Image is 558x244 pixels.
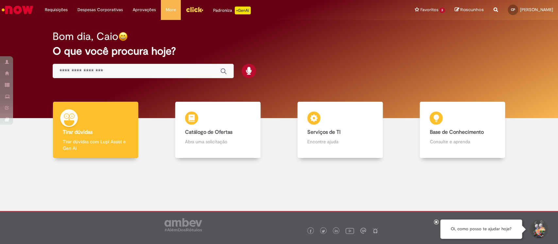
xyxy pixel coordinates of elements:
span: Rascunhos [460,7,484,13]
span: More [166,7,176,13]
b: Serviços de TI [307,129,341,135]
p: Tirar dúvidas com Lupi Assist e Gen Ai [63,138,128,151]
img: logo_footer_ambev_rotulo_gray.png [164,218,202,231]
span: Requisições [45,7,68,13]
img: logo_footer_facebook.png [309,230,312,233]
b: Catálogo de Ofertas [185,129,232,135]
a: Catálogo de Ofertas Abra uma solicitação [157,102,279,158]
img: happy-face.png [118,32,128,41]
b: Tirar dúvidas [63,129,93,135]
a: Base de Conhecimento Consulte e aprenda [401,102,524,158]
b: Base de Conhecimento [430,129,483,135]
h2: Bom dia, Caio [53,31,118,42]
a: Tirar dúvidas Tirar dúvidas com Lupi Assist e Gen Ai [34,102,157,158]
p: Encontre ajuda [307,138,373,145]
span: 3 [439,8,445,13]
a: Serviços de TI Encontre ajuda [279,102,401,158]
h2: O que você procura hoje? [53,45,505,57]
img: logo_footer_naosei.png [372,228,378,234]
span: CP [511,8,515,12]
span: Favoritos [420,7,438,13]
span: [PERSON_NAME] [520,7,553,12]
div: Padroniza [213,7,251,14]
img: logo_footer_linkedin.png [335,229,338,233]
img: logo_footer_twitter.png [322,230,325,233]
p: Abra uma solicitação [185,138,251,145]
img: ServiceNow [1,3,34,16]
span: Despesas Corporativas [77,7,123,13]
img: logo_footer_youtube.png [346,226,354,235]
button: Iniciar Conversa de Suporte [529,219,548,239]
p: Consulte e aprenda [430,138,495,145]
a: Rascunhos [455,7,484,13]
img: logo_footer_workplace.png [360,228,366,234]
span: Aprovações [133,7,156,13]
div: Oi, como posso te ajudar hoje? [440,219,522,239]
img: click_logo_yellow_360x200.png [186,5,203,14]
p: +GenAi [235,7,251,14]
